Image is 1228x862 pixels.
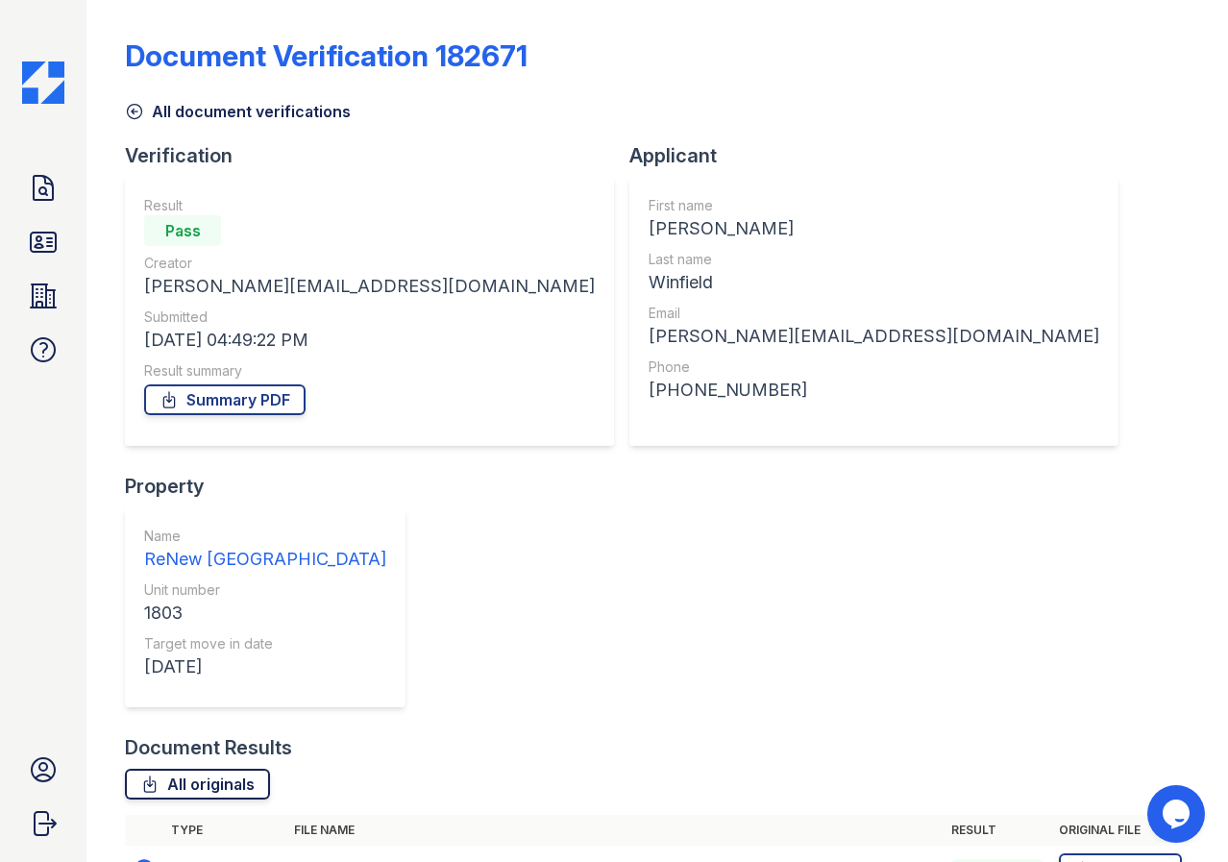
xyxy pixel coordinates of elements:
[649,250,1099,269] div: Last name
[144,327,595,354] div: [DATE] 04:49:22 PM
[144,273,595,300] div: [PERSON_NAME][EMAIL_ADDRESS][DOMAIN_NAME]
[144,580,386,600] div: Unit number
[649,215,1099,242] div: [PERSON_NAME]
[144,254,595,273] div: Creator
[144,308,595,327] div: Submitted
[163,815,286,846] th: Type
[125,142,629,169] div: Verification
[125,734,292,761] div: Document Results
[649,357,1099,377] div: Phone
[144,600,386,627] div: 1803
[125,100,351,123] a: All document verifications
[144,546,386,573] div: ReNew [GEOGRAPHIC_DATA]
[286,815,944,846] th: File name
[144,527,386,546] div: Name
[144,361,595,381] div: Result summary
[144,215,221,246] div: Pass
[1051,815,1190,846] th: Original file
[649,196,1099,215] div: First name
[125,769,270,800] a: All originals
[22,62,64,104] img: CE_Icon_Blue-c292c112584629df590d857e76928e9f676e5b41ef8f769ba2f05ee15b207248.png
[649,323,1099,350] div: [PERSON_NAME][EMAIL_ADDRESS][DOMAIN_NAME]
[1147,785,1209,843] iframe: chat widget
[629,142,1134,169] div: Applicant
[649,377,1099,404] div: [PHONE_NUMBER]
[125,38,528,73] div: Document Verification 182671
[144,653,386,680] div: [DATE]
[144,527,386,573] a: Name ReNew [GEOGRAPHIC_DATA]
[144,384,306,415] a: Summary PDF
[649,269,1099,296] div: Winfield
[125,473,421,500] div: Property
[944,815,1051,846] th: Result
[649,304,1099,323] div: Email
[144,196,595,215] div: Result
[144,634,386,653] div: Target move in date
